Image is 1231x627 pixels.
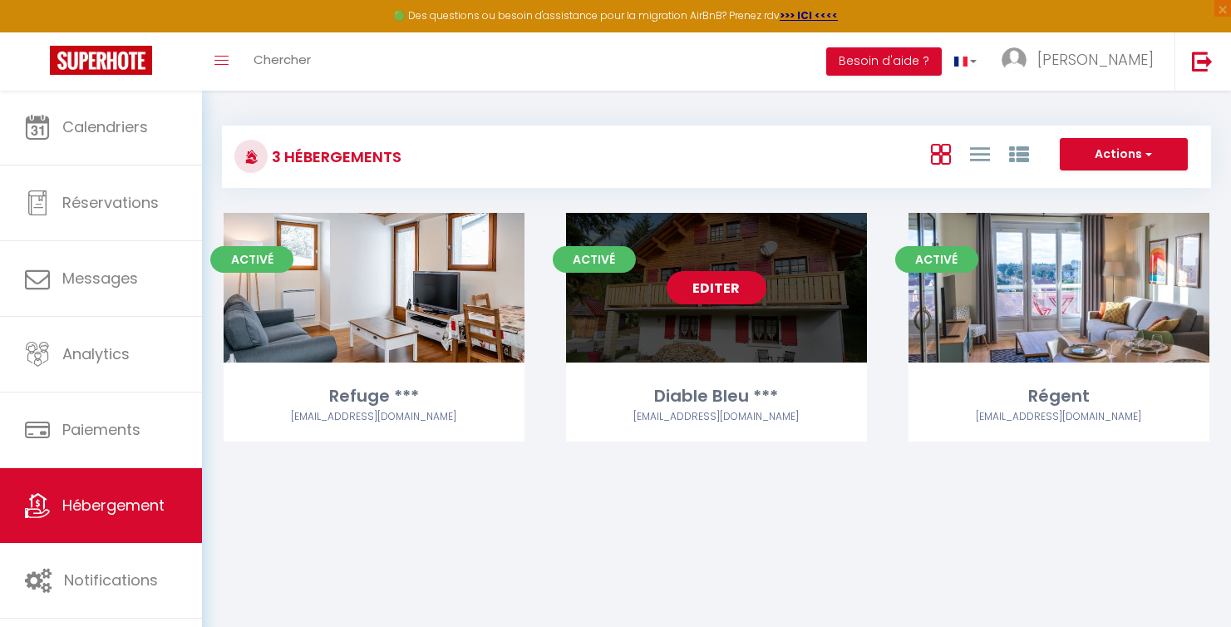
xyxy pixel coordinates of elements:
span: Activé [553,246,636,273]
a: ... [PERSON_NAME] [989,32,1174,91]
span: Activé [895,246,978,273]
img: Super Booking [50,46,152,75]
div: Régent [908,383,1209,409]
div: Airbnb [566,409,867,425]
span: Réservations [62,192,159,213]
a: Chercher [241,32,323,91]
img: ... [1002,47,1027,72]
a: >>> ICI <<<< [780,8,838,22]
a: Vue en Box [931,140,951,167]
span: Paiements [62,419,140,440]
span: Notifications [64,570,158,590]
span: Activé [210,246,293,273]
span: Messages [62,268,138,289]
span: Analytics [62,343,130,364]
span: Calendriers [62,116,148,137]
button: Besoin d'aide ? [826,47,942,76]
a: Vue en Liste [970,140,990,167]
div: Airbnb [224,409,524,425]
div: Diable Bleu *** [566,383,867,409]
button: Actions [1060,138,1188,171]
span: [PERSON_NAME] [1037,49,1154,70]
h3: 3 Hébergements [268,138,401,175]
span: Hébergement [62,495,165,516]
img: logout [1192,51,1213,72]
a: Vue par Groupe [1009,140,1029,167]
span: Chercher [254,51,311,68]
div: Airbnb [908,409,1209,425]
a: Editer [667,271,766,304]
